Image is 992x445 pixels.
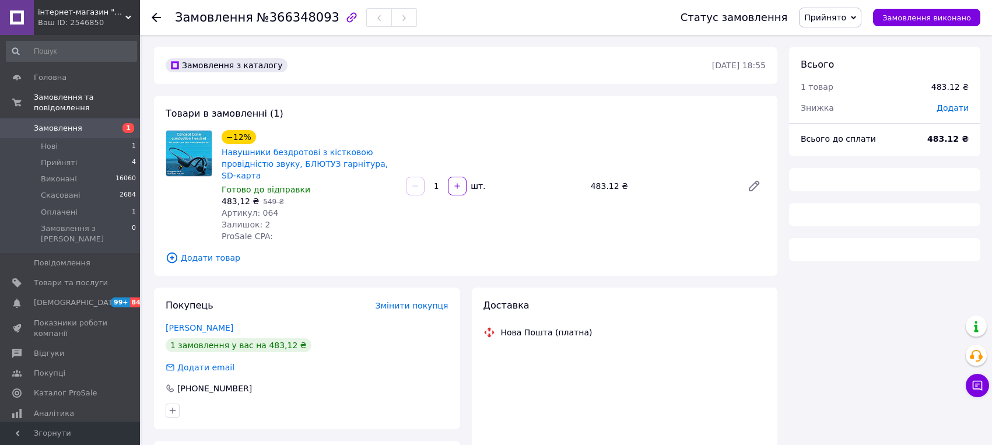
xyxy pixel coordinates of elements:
[222,197,259,206] span: 483,12 ₴
[742,174,766,198] a: Редагувати
[801,82,833,92] span: 1 товар
[483,300,530,311] span: Доставка
[498,327,595,338] div: Нова Пошта (платна)
[130,297,143,307] span: 84
[34,388,97,398] span: Каталог ProSale
[115,174,136,184] span: 16060
[586,178,738,194] div: 483.12 ₴
[681,12,788,23] div: Статус замовлення
[34,318,108,339] span: Показники роботи компанії
[41,223,132,244] span: Замовлення з [PERSON_NAME]
[120,190,136,201] span: 2684
[132,141,136,152] span: 1
[166,251,766,264] span: Додати товар
[34,278,108,288] span: Товари та послуги
[41,157,77,168] span: Прийняті
[34,258,90,268] span: Повідомлення
[34,72,66,83] span: Головна
[222,232,273,241] span: ProSale CPA:
[222,220,271,229] span: Залишок: 2
[927,134,969,143] b: 483.12 ₴
[132,223,136,244] span: 0
[34,408,74,419] span: Аналітика
[804,13,846,22] span: Прийнято
[132,157,136,168] span: 4
[176,383,253,394] div: [PHONE_NUMBER]
[41,141,58,152] span: Нові
[376,301,448,310] span: Змінити покупця
[222,208,278,218] span: Артикул: 064
[34,123,82,134] span: Замовлення
[34,297,120,308] span: [DEMOGRAPHIC_DATA]
[257,10,339,24] span: №366348093
[166,300,213,311] span: Покупець
[38,7,125,17] span: інтернет-магазин "тріА"
[41,207,78,218] span: Оплачені
[175,10,253,24] span: Замовлення
[34,368,65,379] span: Покупці
[176,362,236,373] div: Додати email
[152,12,161,23] div: Повернутися назад
[41,174,77,184] span: Виконані
[873,9,980,26] button: Замовлення виконано
[222,185,310,194] span: Готово до відправки
[6,41,137,62] input: Пошук
[263,198,284,206] span: 549 ₴
[41,190,80,201] span: Скасовані
[882,13,971,22] span: Замовлення виконано
[222,148,388,180] a: Навушники бездротові з кістковою провідністю звуку, БЛЮТУЗ гарнітура, SD-карта
[122,123,134,133] span: 1
[38,17,140,28] div: Ваш ID: 2546850
[801,134,876,143] span: Всього до сплати
[468,180,486,192] div: шт.
[166,58,288,72] div: Замовлення з каталогу
[801,59,834,70] span: Всього
[937,103,969,113] span: Додати
[132,207,136,218] span: 1
[801,103,834,113] span: Знижка
[111,297,130,307] span: 99+
[222,130,256,144] div: −12%
[166,323,233,332] a: [PERSON_NAME]
[164,362,236,373] div: Додати email
[712,61,766,70] time: [DATE] 18:55
[34,92,140,113] span: Замовлення та повідомлення
[966,374,989,397] button: Чат з покупцем
[166,131,212,176] img: Навушники бездротові з кістковою провідністю звуку, БЛЮТУЗ гарнітура, SD-карта
[166,108,283,119] span: Товари в замовленні (1)
[34,348,64,359] span: Відгуки
[931,81,969,93] div: 483.12 ₴
[166,338,311,352] div: 1 замовлення у вас на 483,12 ₴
